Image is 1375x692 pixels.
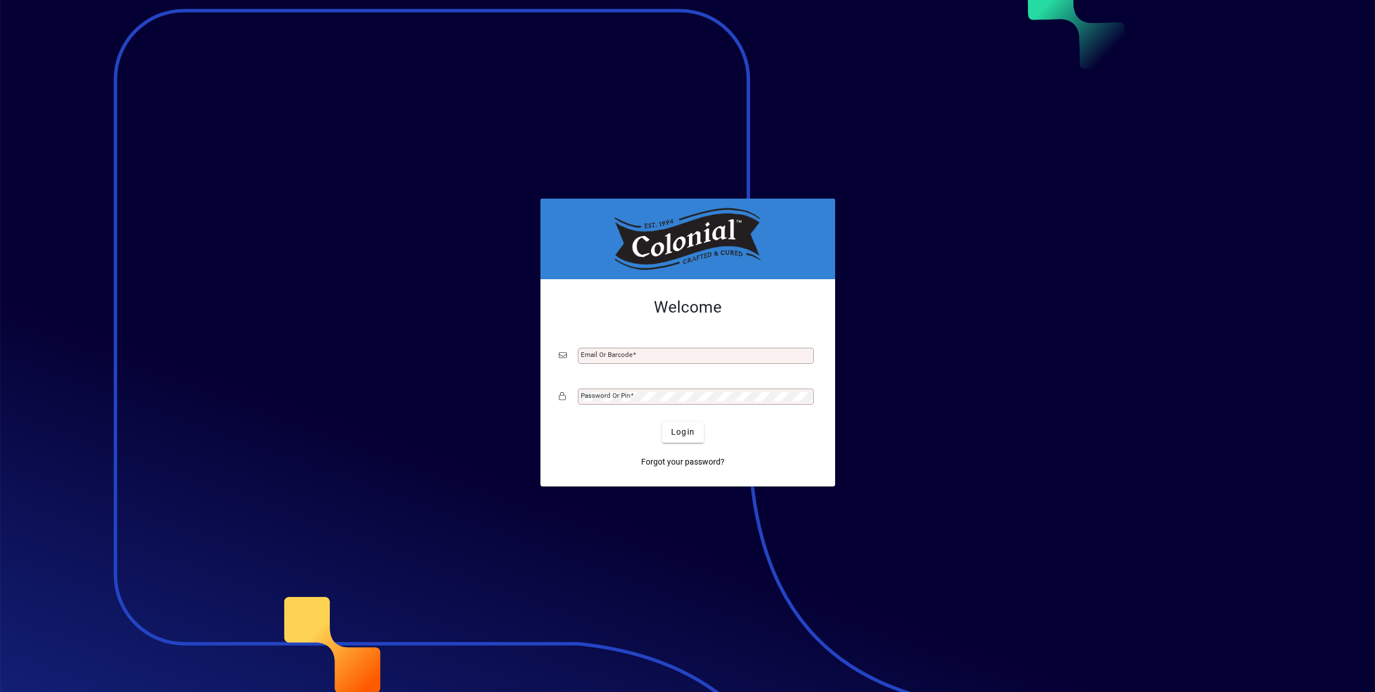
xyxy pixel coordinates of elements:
a: Forgot your password? [637,452,729,473]
mat-label: Email or Barcode [581,351,633,359]
h2: Welcome [559,298,817,317]
span: Forgot your password? [641,456,725,468]
button: Login [662,422,704,443]
span: Login [671,426,695,438]
mat-label: Password or Pin [581,391,630,400]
